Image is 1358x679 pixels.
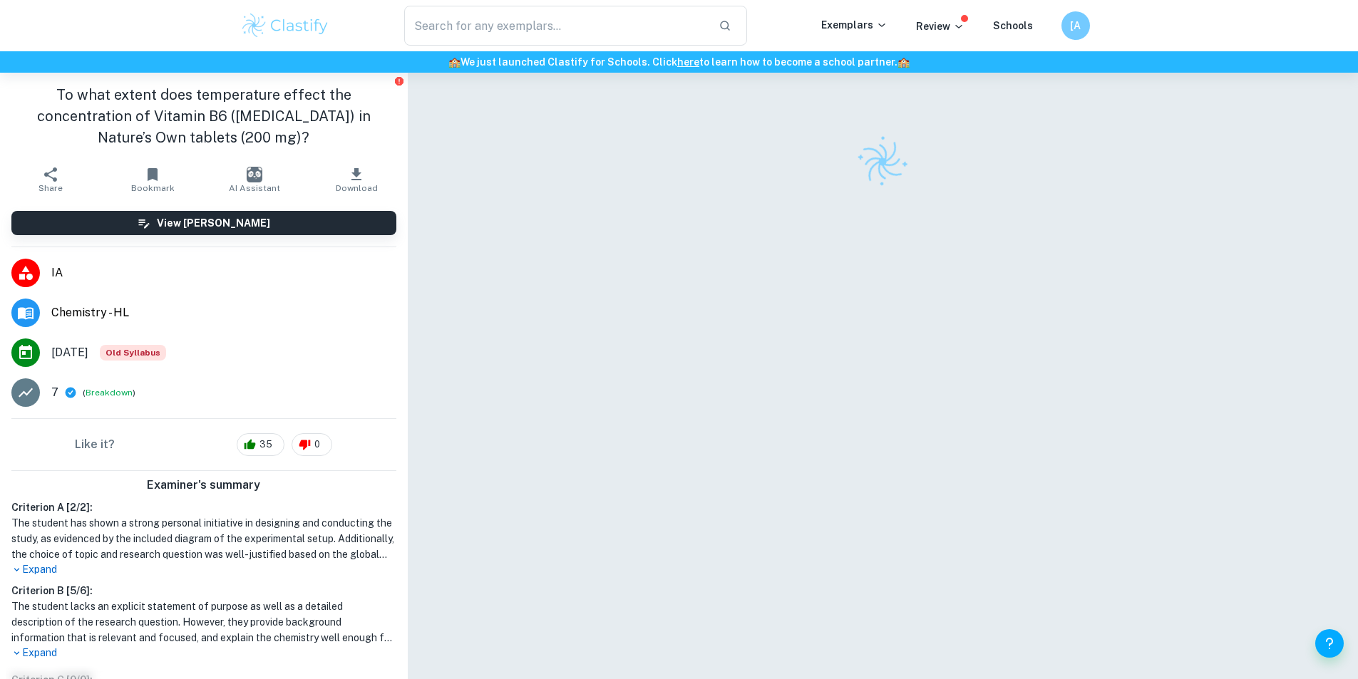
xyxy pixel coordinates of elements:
button: Breakdown [86,386,133,399]
button: Download [306,160,408,199]
img: AI Assistant [247,167,262,182]
h6: Like it? [75,436,115,453]
span: Chemistry - HL [51,304,396,321]
div: 35 [237,433,284,456]
span: 🏫 [448,56,461,68]
span: ( ) [83,386,135,400]
input: Search for any exemplars... [404,6,708,46]
span: Bookmark [131,183,175,193]
img: Clastify logo [240,11,331,40]
h6: Criterion A [ 2 / 2 ]: [11,499,396,515]
h6: We just launched Clastify for Schools. Click to learn how to become a school partner. [3,54,1355,70]
h6: Criterion B [ 5 / 6 ]: [11,583,396,598]
p: Review [916,19,965,34]
span: Old Syllabus [100,345,166,361]
a: here [677,56,699,68]
p: Exemplars [821,17,888,33]
button: AI Assistant [204,160,306,199]
div: 0 [292,433,332,456]
h6: [A [1067,18,1084,33]
span: Download [336,183,378,193]
p: Expand [11,562,396,577]
div: Starting from the May 2025 session, the Chemistry IA requirements have changed. It's OK to refer ... [100,345,166,361]
h6: View [PERSON_NAME] [157,215,270,231]
button: Report issue [394,76,405,86]
span: 🏫 [897,56,910,68]
button: Bookmark [102,160,204,199]
h6: Examiner's summary [6,477,402,494]
h1: The student has shown a strong personal initiative in designing and conducting the study, as evid... [11,515,396,562]
span: IA [51,264,396,281]
img: Clastify logo [848,127,918,197]
span: AI Assistant [229,183,280,193]
button: Help and Feedback [1315,629,1344,658]
button: View [PERSON_NAME] [11,211,396,235]
span: [DATE] [51,344,88,361]
span: 35 [252,437,280,452]
span: Share [38,183,63,193]
a: Schools [993,20,1033,31]
span: 0 [307,437,328,452]
button: [A [1061,11,1090,40]
p: Expand [11,646,396,660]
h1: To what extent does temperature effect the concentration of Vitamin B6 ([MEDICAL_DATA]) in Nature... [11,84,396,148]
h1: The student lacks an explicit statement of purpose as well as a detailed description of the resea... [11,598,396,646]
p: 7 [51,384,58,401]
